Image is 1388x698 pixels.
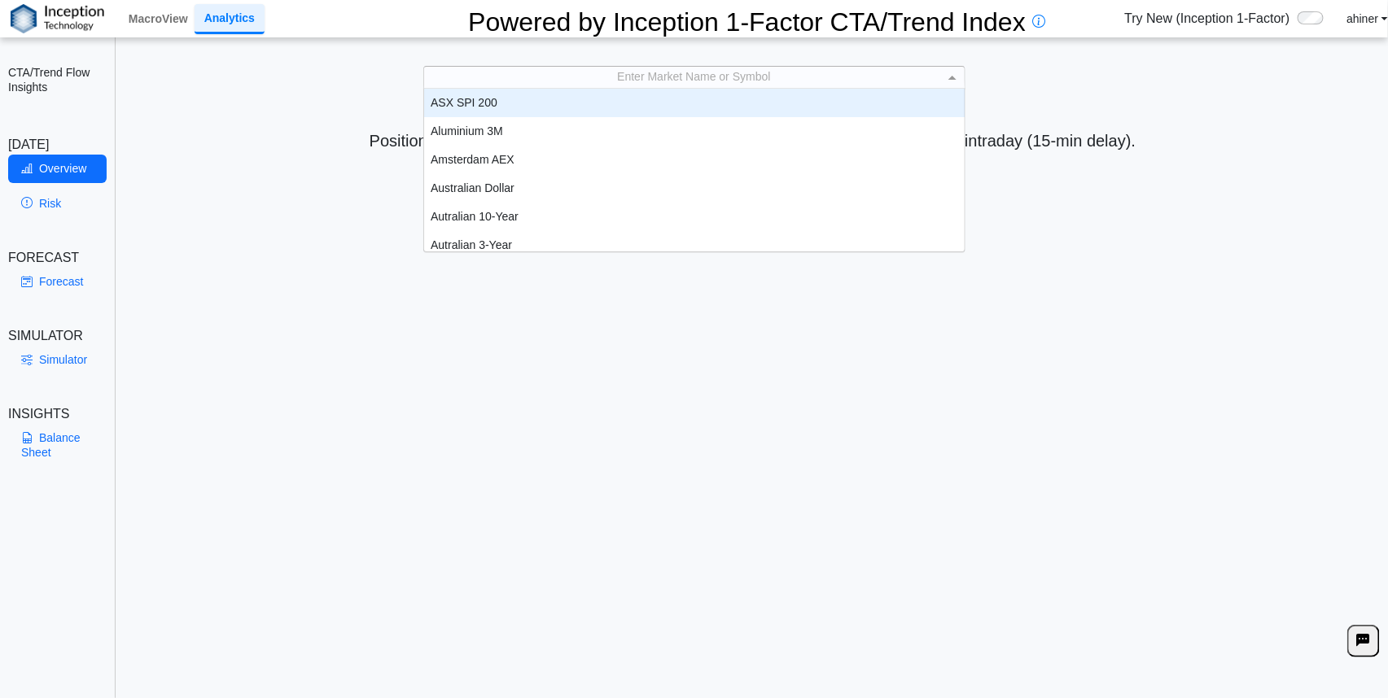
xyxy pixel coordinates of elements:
[424,203,965,231] div: Autralian 10-Year
[424,67,965,88] div: Enter Market Name or Symbol
[8,248,107,268] div: FORECAST
[8,155,107,182] a: Overview
[8,326,107,346] div: SIMULATOR
[424,146,965,174] div: Amsterdam AEX
[424,174,965,203] div: Australian Dollar
[424,117,965,146] div: Aluminium 3M
[8,404,107,424] div: INSIGHTS
[122,5,195,33] a: MacroView
[11,4,104,33] img: logo%20black.png
[8,424,107,466] a: Balance Sheet
[121,200,1384,228] h3: Please Select an Asset to Start
[8,346,107,373] a: Simulator
[8,190,107,217] a: Risk
[424,231,965,260] div: Autralian 3-Year
[124,131,1381,151] h5: Positioning data updated at previous day close; Price and Flow estimates updated intraday (15-min...
[8,268,107,295] a: Forecast
[1124,9,1289,28] span: Try New (Inception 1-Factor)
[424,89,965,117] div: ASX SPI 200
[8,65,107,94] h2: CTA/Trend Flow Insights
[424,89,965,251] div: grid
[195,4,265,34] a: Analytics
[8,135,107,155] div: [DATE]
[1346,11,1387,26] a: ahiner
